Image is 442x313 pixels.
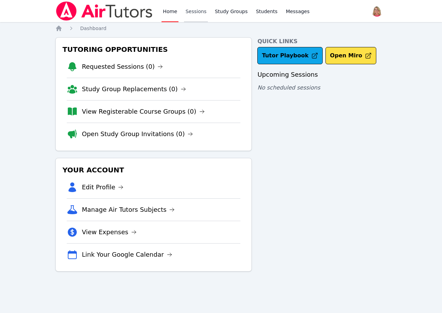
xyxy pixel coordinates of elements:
[80,26,107,31] span: Dashboard
[257,84,320,91] span: No scheduled sessions
[325,47,376,64] button: Open Miro
[82,205,175,215] a: Manage Air Tutors Subjects
[82,129,193,139] a: Open Study Group Invitations (0)
[61,43,246,56] h3: Tutoring Opportunities
[82,62,163,72] a: Requested Sessions (0)
[55,1,153,21] img: Air Tutors
[80,25,107,32] a: Dashboard
[286,8,310,15] span: Messages
[82,182,124,192] a: Edit Profile
[61,164,246,176] h3: Your Account
[82,84,186,94] a: Study Group Replacements (0)
[257,70,387,79] h3: Upcoming Sessions
[257,37,387,46] h4: Quick Links
[257,47,323,64] a: Tutor Playbook
[82,107,205,116] a: View Registerable Course Groups (0)
[55,25,387,32] nav: Breadcrumb
[82,250,172,259] a: Link Your Google Calendar
[82,227,137,237] a: View Expenses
